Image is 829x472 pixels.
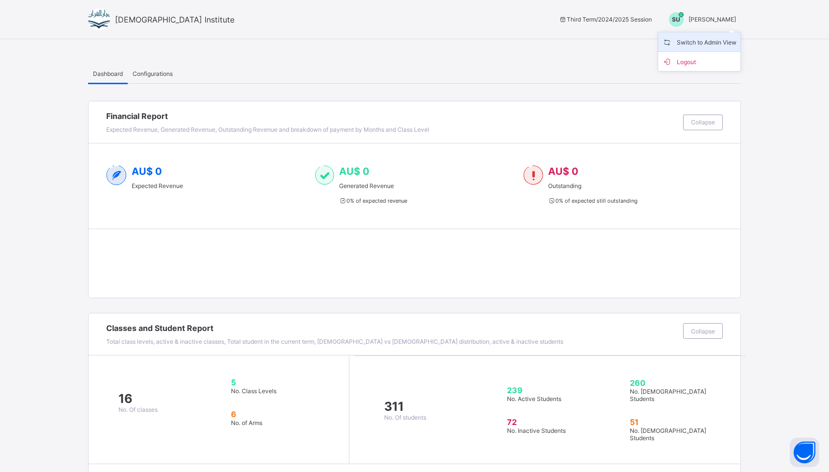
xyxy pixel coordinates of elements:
[106,323,678,333] span: Classes and Student Report
[672,16,681,23] span: SU
[790,438,819,467] button: Open asap
[339,182,407,189] span: Generated Revenue
[630,388,706,402] span: No. [DEMOGRAPHIC_DATA] Students
[630,378,721,388] span: 260
[231,409,322,419] span: 6
[691,328,715,335] span: Collapse
[339,197,407,204] span: 0 % of expected revenue
[106,126,429,133] span: Expected Revenue, Generated Revenue, Outstanding Revenue and breakdown of payment by Months and C...
[132,182,183,189] span: Expected Revenue
[548,165,578,177] span: AU$ 0
[658,52,740,71] li: dropdown-list-item-buttom-1
[115,15,234,24] span: [DEMOGRAPHIC_DATA] Institute
[558,16,652,23] span: session/term information
[384,399,426,414] span: 311
[507,417,599,427] span: 72
[384,414,426,421] span: No. Of students
[630,427,706,442] span: No. [DEMOGRAPHIC_DATA] Students
[315,165,334,185] img: paid-1.3eb1404cbcb1d3b736510a26bbfa3ccb.svg
[132,165,162,177] span: AU$ 0
[524,165,543,185] img: outstanding-1.146d663e52f09953f639664a84e30106.svg
[231,378,322,387] span: 5
[231,419,262,426] span: No. of Arms
[93,70,123,77] span: Dashboard
[630,417,721,427] span: 51
[662,36,737,47] span: Switch to Admin View
[691,118,715,126] span: Collapse
[133,70,173,77] span: Configurations
[106,111,678,121] span: Financial Report
[507,385,599,395] span: 239
[507,395,561,402] span: No. Active Students
[548,182,638,189] span: Outstanding
[548,197,638,204] span: 0 % of expected still outstanding
[118,406,158,413] span: No. Of classes
[118,391,158,406] span: 16
[658,32,740,52] li: dropdown-list-item-name-0
[106,338,563,345] span: Total class levels, active & inactive classes, Total student in the current term, [DEMOGRAPHIC_DA...
[662,56,737,67] span: Logout
[507,427,566,434] span: No. Inactive Students
[231,387,276,395] span: No. Class Levels
[106,165,127,185] img: expected-2.4343d3e9d0c965b919479240f3db56ac.svg
[689,16,736,23] span: [PERSON_NAME]
[339,165,369,177] span: AU$ 0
